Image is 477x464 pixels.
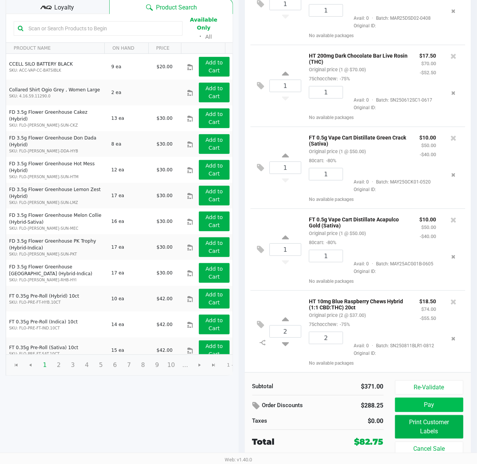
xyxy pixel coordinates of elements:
span: Page 2 [52,358,66,372]
small: $70.00 [421,61,436,66]
span: Page 10 [164,358,178,372]
span: · [369,343,376,348]
span: Go to the first page [9,358,24,372]
span: Original ID: [349,22,436,29]
p: SKU: FLO-[PERSON_NAME]-SUN-PKT [9,251,105,257]
span: Original ID: [349,186,436,193]
span: $30.00 [157,270,173,276]
p: HT 10mg Blue Raspberry Chews Hybrid (1:1 CBD:THC) 20ct [309,296,408,310]
div: No available packages [309,360,460,367]
button: Add to Cart [199,108,229,128]
app-button-loader: Add to Cart [206,111,223,125]
small: Original price (2 @ $37.00) [309,312,366,318]
div: Taxes [252,417,312,425]
td: CCELL SILO BATTERY BLACK [6,54,108,80]
small: 80cart: [309,240,336,245]
span: Page 9 [150,358,164,372]
p: SKU: FLO-[PERSON_NAME]-SUN-HTM [9,174,105,180]
span: -80% [324,240,336,245]
app-button-loader: Add to Cart [206,188,223,202]
td: Collared Shirt Ogio Grey , Women Large [6,80,108,105]
span: Page 3 [66,358,80,372]
span: Go to the next page [192,358,207,372]
div: Total [252,436,332,448]
span: Page 6 [108,358,122,372]
td: 17 ea [108,183,153,208]
app-button-loader: Add to Cart [206,163,223,177]
kendo-pager-info: 1 - 30 of 316 items [227,361,274,369]
app-button-loader: Add to Cart [206,240,223,254]
span: Original ID: [349,268,436,275]
p: $10.00 [419,133,436,141]
div: No available packages [309,114,460,121]
p: SKU: FLO-[PERSON_NAME]-DDA-HYB [9,148,105,154]
span: $42.00 [157,296,173,301]
span: Product Search [156,3,197,12]
p: FT 0.5g Vape Cart Distillate Green Crack (Sativa) [309,133,408,147]
button: Remove the package from the orderLine [449,250,459,264]
span: Go to the first page [13,362,19,368]
app-button-loader: Add to Cart [206,214,223,228]
button: Remove the package from the orderLine [449,4,459,18]
small: Original price (1 @ $70.00) [309,67,366,72]
button: All [205,33,212,41]
p: HT 200mg Dark Chocolate Bar Live Rosin (THC) [309,51,408,65]
small: 75chocchew: [309,321,350,327]
td: FD 3.5g Flower Greenhouse Lemon Zest (Hybrid) [6,183,108,208]
button: Print Customer Labels [395,415,464,439]
small: $74.00 [421,306,436,312]
td: 9 ea [108,54,153,80]
td: FD 3.5g Flower Greenhouse Hot Mess (Hybrid) [6,157,108,183]
p: $10.00 [419,215,436,223]
p: SKU: FLO-[PERSON_NAME]-SUN-LMZ [9,200,105,205]
div: $371.00 [324,382,384,391]
span: $30.00 [157,245,173,250]
button: Add to Cart [199,134,229,154]
span: Page 7 [122,358,136,372]
span: Go to the next page [197,362,203,368]
p: SKU: FLO-[PERSON_NAME]-RHB-HYI [9,277,105,283]
small: $50.00 [421,224,436,230]
p: FT 0.5g Vape Cart Distillate Acapulco Gold (Sativa) [309,215,408,229]
p: SKU: FLO-PRE-FT-SAT.10CT [9,351,105,357]
button: Remove the package from the orderLine [449,86,459,100]
span: $30.00 [157,141,173,147]
span: Loyalty [54,3,74,12]
td: FD 3.5g Flower Greenhouse PK Trophy (Hybrid-Indica) [6,234,108,260]
td: 8 ea [108,131,153,157]
span: · [369,261,376,266]
small: $50.00 [421,143,436,148]
app-button-loader: Add to Cart [206,343,223,357]
p: $18.50 [419,296,436,304]
button: Remove the package from the orderLine [449,168,459,182]
div: $0.00 [324,417,384,426]
p: SKU: FLO-[PERSON_NAME]-SUN-MEC [9,226,105,231]
small: -$52.50 [420,70,436,75]
td: 17 ea [108,234,153,260]
span: $30.00 [157,167,173,172]
div: No available packages [309,278,460,285]
span: Page 11 [178,358,192,372]
span: Go to the previous page [23,358,38,372]
div: Subtotal [252,382,312,391]
td: 2 ea [108,80,153,105]
td: FD 3.5g Flower Greenhouse Cakez (Hybrid) [6,105,108,131]
small: -$55.50 [420,315,436,321]
small: Original price (1 @ $50.00) [309,149,366,154]
app-button-loader: Add to Cart [206,266,223,280]
span: Go to the last page [211,362,217,368]
td: FT 0.35g Pre-Roll (Sativa) 10ct [6,337,108,363]
div: No available packages [309,196,460,203]
small: -$40.00 [420,234,436,239]
td: FT 0.35g Pre-Roll (Hybrid) 10ct [6,286,108,312]
td: 16 ea [108,208,153,234]
button: Add to Cart [199,83,229,102]
span: Avail: 0 Batch: MAY25GCK01-0520 [349,179,431,185]
button: Add to Cart [199,340,229,360]
td: 14 ea [108,312,153,337]
span: Page 5 [94,358,108,372]
div: Order Discounts [252,399,336,413]
div: $82.75 [354,436,384,448]
button: Add to Cart [199,212,229,231]
p: SKU: FLO-[PERSON_NAME]-SUN-CKZ [9,122,105,128]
